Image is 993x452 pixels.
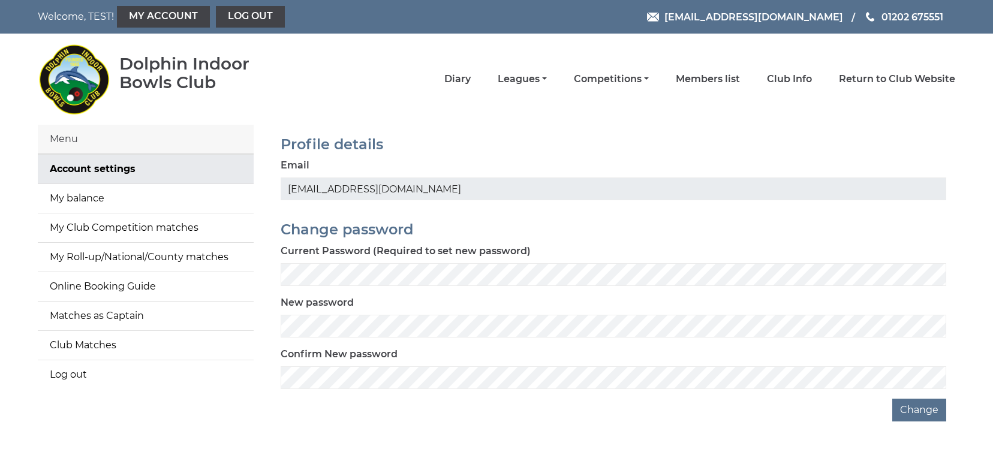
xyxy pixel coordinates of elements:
[866,12,874,22] img: Phone us
[574,73,649,86] a: Competitions
[664,11,843,22] span: [EMAIL_ADDRESS][DOMAIN_NAME]
[38,37,110,121] img: Dolphin Indoor Bowls Club
[38,155,254,183] a: Account settings
[839,73,955,86] a: Return to Club Website
[216,6,285,28] a: Log out
[38,360,254,389] a: Log out
[281,244,531,258] label: Current Password (Required to set new password)
[498,73,547,86] a: Leagues
[38,6,410,28] nav: Welcome, TEST!
[38,302,254,330] a: Matches as Captain
[38,331,254,360] a: Club Matches
[444,73,471,86] a: Diary
[38,213,254,242] a: My Club Competition matches
[281,158,309,173] label: Email
[38,272,254,301] a: Online Booking Guide
[38,184,254,213] a: My balance
[281,222,946,237] h2: Change password
[38,243,254,272] a: My Roll-up/National/County matches
[676,73,740,86] a: Members list
[38,125,254,154] div: Menu
[864,10,943,25] a: Phone us 01202 675551
[281,296,354,310] label: New password
[767,73,812,86] a: Club Info
[647,13,659,22] img: Email
[281,347,398,361] label: Confirm New password
[281,137,946,152] h2: Profile details
[892,399,946,421] button: Change
[117,6,210,28] a: My Account
[881,11,943,22] span: 01202 675551
[119,55,288,92] div: Dolphin Indoor Bowls Club
[647,10,843,25] a: Email [EMAIL_ADDRESS][DOMAIN_NAME]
